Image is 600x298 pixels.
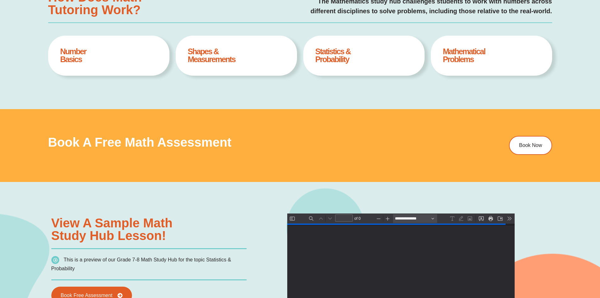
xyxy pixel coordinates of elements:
[443,48,540,63] h4: Mathematical Problems
[519,143,542,148] span: Book Now
[61,293,113,298] span: Book Free Assessment
[169,1,178,9] button: Draw
[161,1,169,9] button: Text
[495,227,600,298] iframe: Chat Widget
[315,48,412,63] h4: Statistics & Probability
[51,257,231,271] span: This is a preview of our Grade 7-8 Math Study Hub for the topic Statistics & Probability
[188,48,285,63] h4: Shapes & Measurements
[51,256,59,264] img: icon-list.png
[60,48,157,63] h4: Number Basics
[178,1,187,9] button: Add or edit images
[48,136,446,149] h3: Book a Free Math Assessment
[51,217,247,242] h3: View a sample Math Study Hub lesson!
[66,1,76,9] span: of ⁨0⁩
[509,136,552,155] a: Book Now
